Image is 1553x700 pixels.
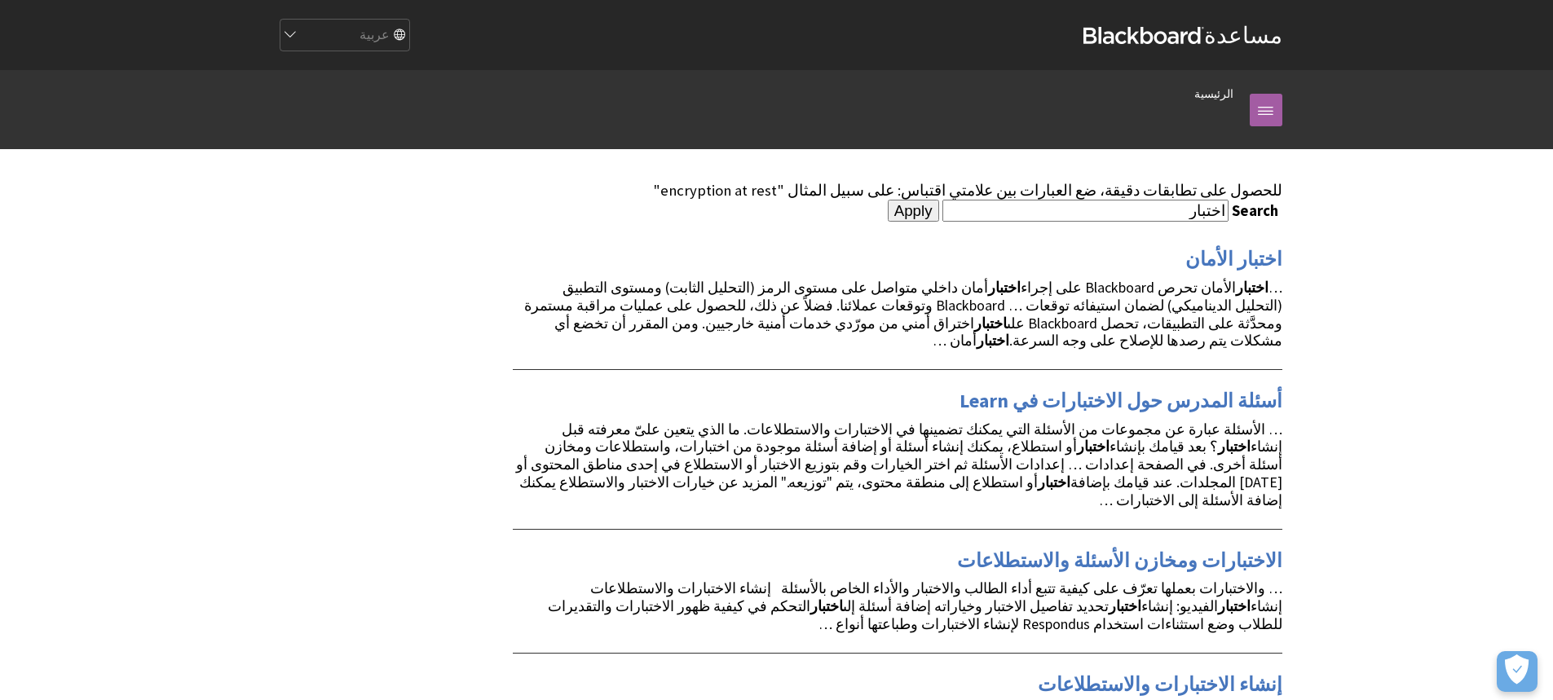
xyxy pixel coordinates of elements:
a: الرئيسية [1194,84,1233,104]
strong: اختبار [1236,278,1268,297]
strong: اختبار [1077,437,1110,456]
div: للحصول على تطابقات دقيقة، ضع العبارات بين علامتي اقتباس: على سبيل المثال "encryption at rest" [513,182,1282,200]
span: … والاختبارات بعملها تعرّف على كيفية تتبع أداء الطالب والاختبار والأداء الخاص بالأسئلة إنشاء الاخ... [548,579,1282,633]
strong: اختبار [988,278,1021,297]
strong: اختبار [1038,473,1070,491]
input: Apply [888,200,939,222]
strong: اختبار [1109,597,1141,615]
strong: Blackboard [1083,27,1204,44]
strong: اختبار [810,597,843,615]
a: اختبار الأمان [1185,246,1282,272]
select: Site Language Selector [279,20,409,52]
button: فتح التفضيلات [1497,651,1538,692]
strong: اختبار [1218,437,1251,456]
strong: اختبار [1218,597,1251,615]
span: … الأمان تحرص Blackboard على إجراء أمان داخلي متواصل على مستوى الرمز (التحليل الثابت) ومستوى التط... [524,278,1282,350]
a: الاختبارات ومخازن الأسئلة والاستطلاعات [957,548,1282,574]
a: مساعدةBlackboard [1083,20,1282,50]
label: Search [1232,201,1282,220]
a: إنشاء الاختبارات والاستطلاعات [1038,671,1282,698]
strong: اختبار [974,314,1007,332]
a: أسئلة المدرس حول الاختبارات في Learn [960,388,1282,414]
span: … الأسئلة عبارة عن مجموعات من الأسئلة التي يمكنك تضمينها في الاختبارات والاستطلاعات. ما الذي يتعي... [516,420,1282,509]
strong: اختبار [977,331,1009,350]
